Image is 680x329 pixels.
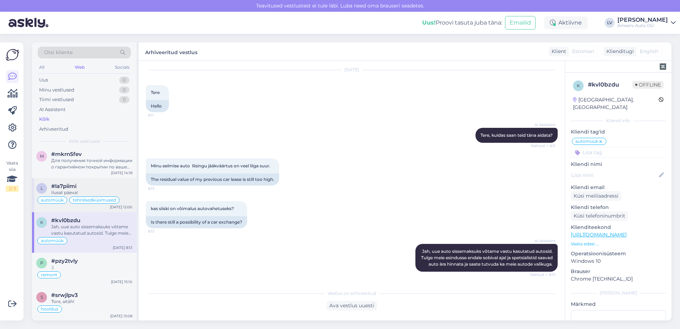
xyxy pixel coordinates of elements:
[41,294,43,300] span: s
[69,138,100,145] span: Kõik vestlused
[422,19,436,26] b: Uus!
[110,313,132,319] div: [DATE] 15:08
[604,48,634,55] div: Klienditugi
[421,249,554,267] span: Jah, uue auto sissemaksuks võtame vastu kasutatud autosid. Tulge meie esindusse endale sobival aj...
[111,170,132,176] div: [DATE] 14:18
[110,204,132,210] div: [DATE] 12:00
[73,198,116,202] span: tehnilsedküsimused
[151,90,160,95] span: Tere
[571,117,666,124] div: Kliendi info
[328,290,376,297] span: Vestlus on arhiveeritud
[529,238,556,244] span: AI Assistent
[39,126,68,133] div: Arhiveeritud
[51,217,80,224] span: #kvl0bzdu
[51,224,132,236] div: Jah, uue auto sissemaksuks võtame vastu kasutatud autosid. Tulge meie esindusse endale sobival aj...
[41,273,57,277] span: remont
[145,47,197,56] label: Arhiveeritud vestlus
[571,211,628,221] div: Küsi telefoninumbrit
[146,100,169,112] div: Hello
[505,16,536,30] button: Emailid
[571,224,666,231] p: Klienditeekond
[148,229,175,234] span: 8:13
[51,151,82,157] span: #mkrn5fev
[44,49,73,56] span: Otsi kliente
[41,198,64,202] span: automüük
[575,139,598,143] span: automüük
[148,113,175,118] span: 8:11
[571,241,666,247] p: Vaata edasi ...
[39,77,48,84] div: Uus
[39,96,74,103] div: Tiimi vestlused
[544,16,588,29] div: Aktiivne
[573,96,659,111] div: [GEOGRAPHIC_DATA], [GEOGRAPHIC_DATA]
[39,106,65,113] div: AI Assistent
[572,48,594,55] span: Estonian
[632,81,664,89] span: Offline
[38,63,46,72] div: All
[571,171,658,179] input: Lisa nimi
[151,163,270,168] span: Minu eelmise auto liisingu jääkväärtus on veel liiga suur.
[326,301,377,310] div: Ava vestlus uuesti
[113,63,131,72] div: Socials
[549,48,566,55] div: Klient
[51,157,132,170] div: Для получения точной информации о гарантийном покрытии по вашей машине, пожалуйста, свяжитесь с н...
[51,183,76,189] span: #la7piimi
[480,132,553,138] span: Tere, kuidas saan teid täna aidata?
[113,245,132,250] div: [DATE] 8:13
[571,257,666,265] p: Windows 10
[529,143,556,148] span: Nähtud ✓ 8:11
[571,147,666,158] input: Lisa tag
[529,272,556,277] span: Nähtud ✓ 8:13
[6,160,18,192] div: Vaata siia
[571,191,621,201] div: Küsi meiliaadressi
[571,250,666,257] p: Operatsioonisüsteem
[41,307,58,311] span: hooldus
[146,216,247,228] div: Is there still a possibility of a car exchange?
[571,290,666,296] div: [PERSON_NAME]
[111,279,132,284] div: [DATE] 15:10
[51,189,132,196] div: Ilusat päeva!
[422,19,502,27] div: Proovi tasuta juba täna:
[571,275,666,283] p: Chrome [TECHNICAL_ID]
[588,80,632,89] div: # kvl0bzdu
[119,96,129,103] div: 0
[6,186,18,192] div: 2 / 3
[577,83,580,88] span: k
[6,48,19,62] img: Askly Logo
[151,206,234,211] span: kas siiski on võimalus autovahetuseks?
[73,63,86,72] div: Web
[660,63,666,70] img: zendesk
[51,298,132,305] div: Tore, aitäh!
[617,23,668,28] div: Amserv Auto OÜ
[51,258,78,264] span: #pzy2tvly
[605,18,615,28] div: LV
[617,17,676,28] a: [PERSON_NAME]Amserv Auto OÜ
[571,128,666,136] p: Kliendi tag'id
[40,260,43,266] span: p
[146,173,279,186] div: The residual value of my previous car lease is still too high.
[571,204,666,211] p: Kliendi telefon
[51,292,78,298] span: #srwjlpv3
[119,87,129,94] div: 0
[640,48,658,55] span: English
[571,231,627,238] a: [URL][DOMAIN_NAME]
[119,77,129,84] div: 0
[41,186,43,191] span: l
[41,239,64,243] span: automüük
[40,220,43,225] span: k
[571,161,666,168] p: Kliendi nimi
[529,122,556,127] span: AI Assistent
[40,153,44,159] span: m
[51,264,132,271] div: :)
[571,268,666,275] p: Brauser
[617,17,668,23] div: [PERSON_NAME]
[148,186,175,191] span: 8:13
[571,301,666,308] p: Märkmed
[146,67,558,73] div: [DATE]
[571,184,666,191] p: Kliendi email
[39,87,74,94] div: Minu vestlused
[39,116,49,123] div: Kõik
